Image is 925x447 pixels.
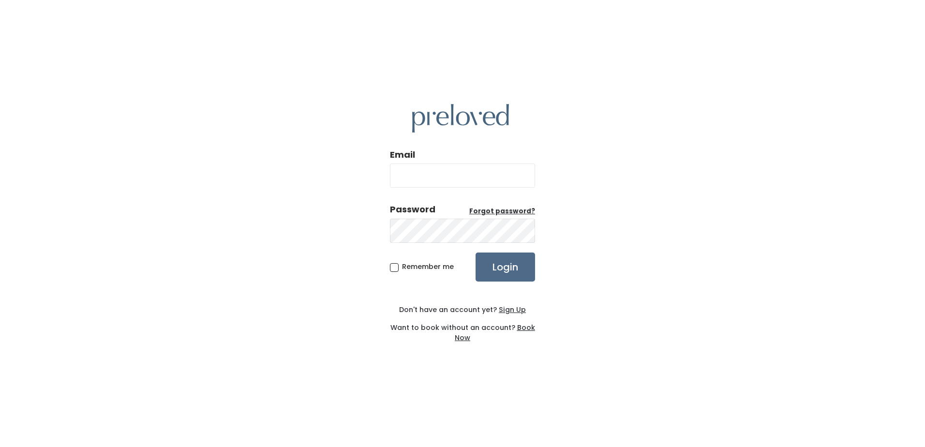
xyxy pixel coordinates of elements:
[499,305,526,314] u: Sign Up
[390,315,535,343] div: Want to book without an account?
[476,253,535,282] input: Login
[455,323,535,343] a: Book Now
[469,207,535,216] a: Forgot password?
[390,203,435,216] div: Password
[390,149,415,161] label: Email
[402,262,454,271] span: Remember me
[390,305,535,315] div: Don't have an account yet?
[497,305,526,314] a: Sign Up
[412,104,509,133] img: preloved logo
